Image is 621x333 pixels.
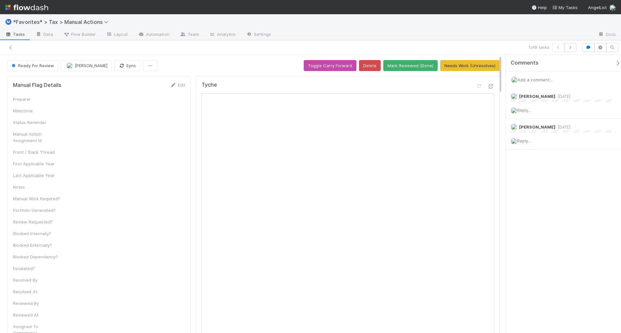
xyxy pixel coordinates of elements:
[13,161,61,167] div: First Applicable Year
[13,219,61,225] div: Review Requested?
[517,77,552,82] span: Add a comment...
[58,30,101,40] a: Flow Builder
[61,60,112,71] button: [PERSON_NAME]
[555,125,570,130] span: [DATE]
[511,107,517,114] img: avatar_37569647-1c78-4889-accf-88c08d42a236.png
[13,265,61,272] div: Escalated?
[13,312,61,318] div: Reviewed At
[175,30,204,40] a: Team
[170,82,185,88] a: Edit
[511,77,517,83] img: avatar_37569647-1c78-4889-accf-88c08d42a236.png
[63,31,96,37] span: Flow Builder
[517,108,531,113] span: Reply...
[552,4,578,11] a: My Tasks
[66,62,73,69] img: avatar_37569647-1c78-4889-accf-88c08d42a236.png
[13,172,61,179] div: Last Applicable Year
[13,195,61,202] div: Manual Work Required?
[383,60,438,71] button: Mark Reviewed (Done)
[204,30,241,40] a: Analytics
[528,44,550,50] span: 1 of 9 tasks
[13,230,61,237] div: Blocked Internally?
[13,254,61,260] div: Blocked Dependency?
[30,30,58,40] a: Data
[133,30,175,40] a: Automation
[75,63,107,68] span: [PERSON_NAME]
[304,60,356,71] button: Toggle Carry Forward
[13,82,61,88] h5: Manual Flag Details
[359,60,381,71] button: Delete
[588,5,607,10] span: AngelList
[517,138,531,143] span: Reply...
[531,4,547,11] div: Help
[13,96,61,102] div: Preparer
[511,138,517,144] img: avatar_37569647-1c78-4889-accf-88c08d42a236.png
[13,300,61,307] div: Reviewed By
[511,93,517,99] img: avatar_c8e523dd-415a-4cf0-87a3-4b787501e7b6.png
[5,31,25,37] span: Tasks
[13,149,61,155] div: Front / Slack Thread
[13,184,61,190] div: Notes
[101,30,133,40] a: Layout
[519,124,555,130] span: [PERSON_NAME]
[13,119,61,126] div: Status Reminder
[13,19,112,25] span: *Favorites* > Tax > Manual Actions
[555,94,570,99] span: [DATE]
[13,242,61,248] div: Blocked Externally?
[511,124,517,130] img: avatar_37569647-1c78-4889-accf-88c08d42a236.png
[241,30,276,40] a: Settings
[519,94,555,99] span: [PERSON_NAME]
[13,108,61,114] div: Milestone
[13,288,61,295] div: Resolved At
[114,60,140,71] button: Sync
[609,5,616,11] img: avatar_37569647-1c78-4889-accf-88c08d42a236.png
[13,207,61,213] div: Portfolio Generated?
[511,60,539,66] span: Comments
[5,19,12,25] span: Ⓜ️
[440,60,500,71] button: Needs Work (Unresolves)
[593,30,621,40] a: Docs
[552,5,578,10] span: My Tasks
[5,2,48,13] img: logo-inverted-e16ddd16eac7371096b0.svg
[13,131,61,144] div: Manual Action Assignment Id
[13,277,61,283] div: Resolved By
[202,82,217,88] h5: Tyche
